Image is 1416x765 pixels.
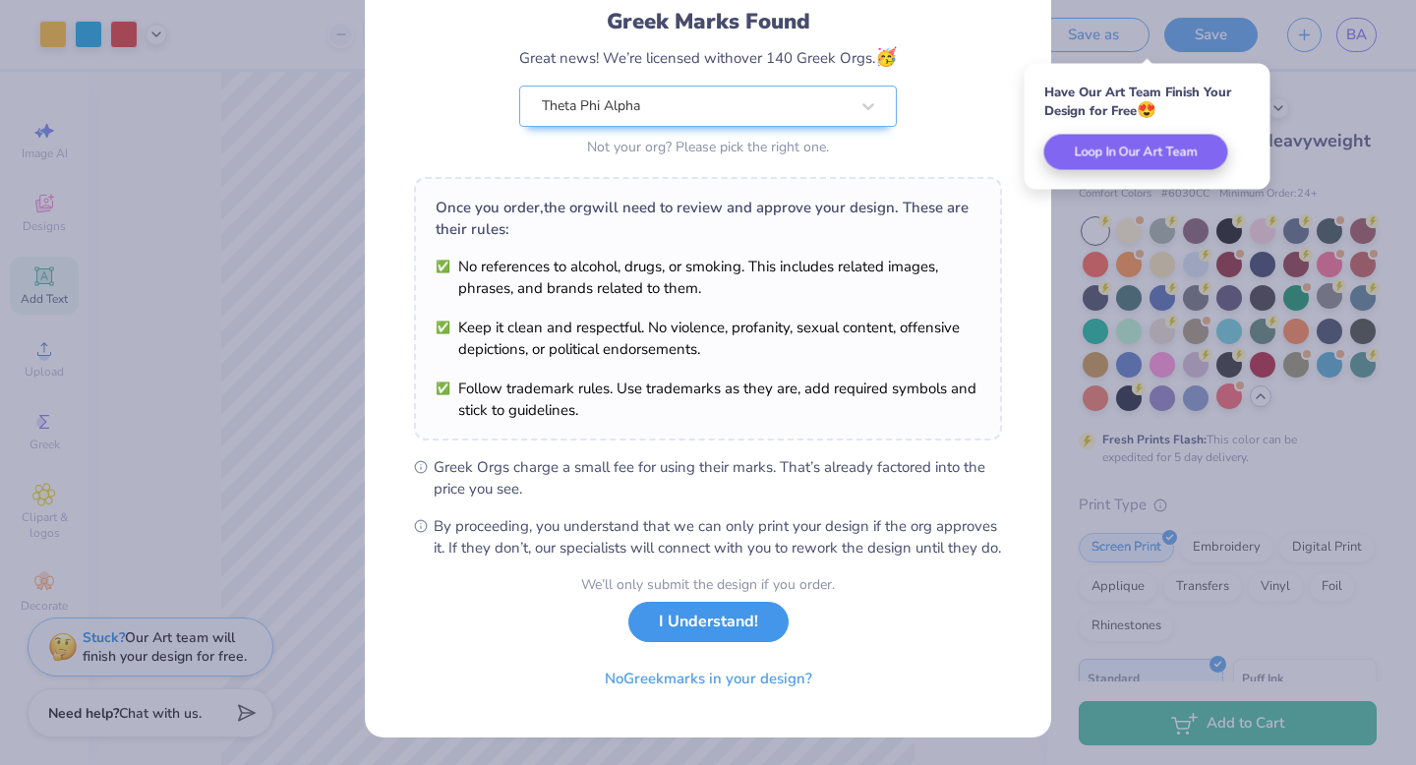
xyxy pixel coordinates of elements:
[875,45,897,69] span: 🥳
[519,137,897,157] div: Not your org? Please pick the right one.
[436,197,980,240] div: Once you order, the org will need to review and approve your design. These are their rules:
[1044,84,1251,120] div: Have Our Art Team Finish Your Design for Free
[436,378,980,421] li: Follow trademark rules. Use trademarks as they are, add required symbols and stick to guidelines.
[581,574,835,595] div: We’ll only submit the design if you order.
[434,456,1002,500] span: Greek Orgs charge a small fee for using their marks. That’s already factored into the price you see.
[1044,135,1228,170] button: Loop In Our Art Team
[628,602,789,642] button: I Understand!
[519,44,897,71] div: Great news! We’re licensed with over 140 Greek Orgs.
[588,659,829,699] button: NoGreekmarks in your design?
[1137,99,1156,121] span: 😍
[436,256,980,299] li: No references to alcohol, drugs, or smoking. This includes related images, phrases, and brands re...
[434,515,1002,559] span: By proceeding, you understand that we can only print your design if the org approves it. If they ...
[436,317,980,360] li: Keep it clean and respectful. No violence, profanity, sexual content, offensive depictions, or po...
[519,6,897,37] div: Greek Marks Found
